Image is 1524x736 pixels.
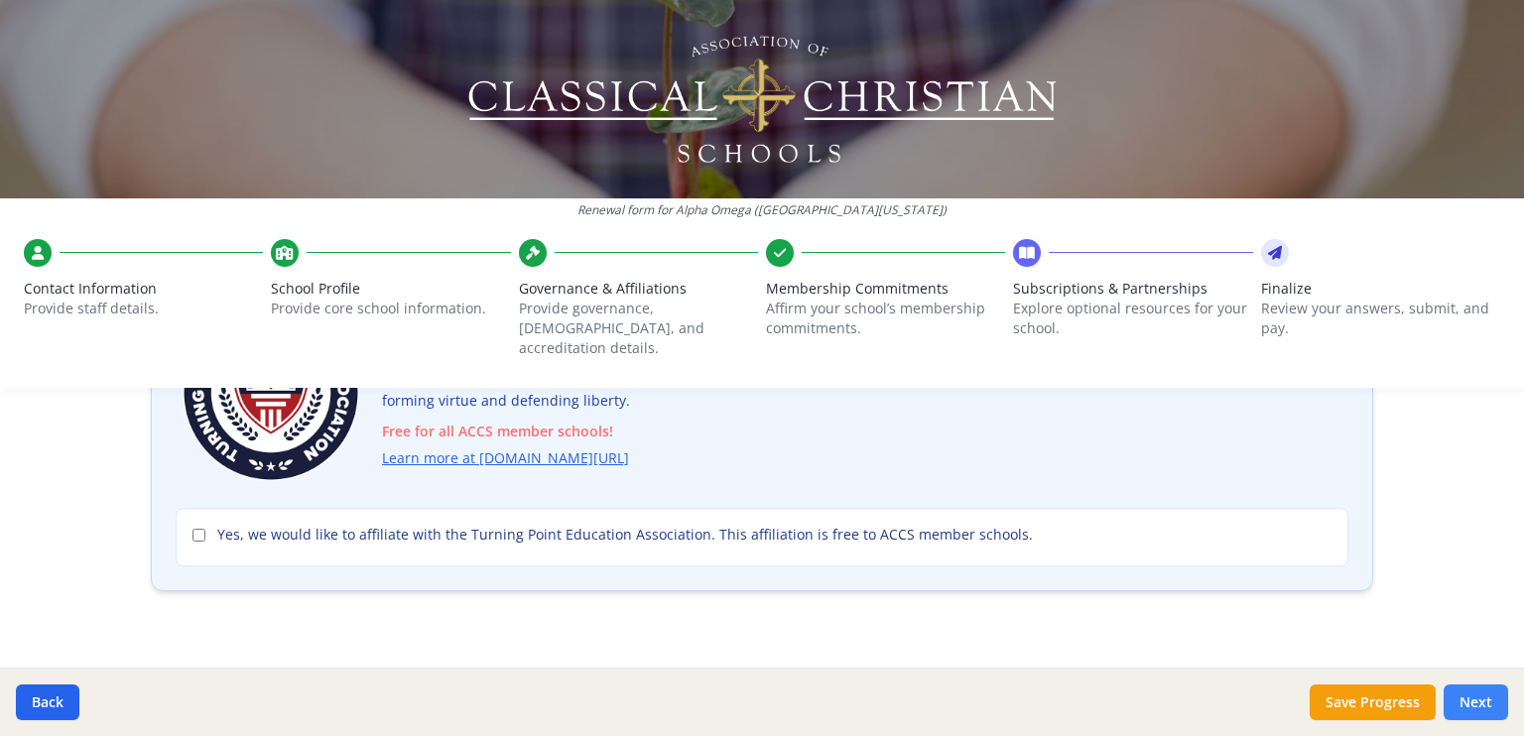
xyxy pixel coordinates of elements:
span: School Profile [271,279,510,299]
p: Provide governance, [DEMOGRAPHIC_DATA], and accreditation details. [519,299,758,358]
p: Explore optional resources for your school. [1013,299,1252,338]
p: Turning Point Education Association (TPEA) partners with ACCS to strengthen schools rooted in , ,... [382,345,1348,470]
img: Logo [465,30,1060,169]
span: Governance & Affiliations [519,279,758,299]
p: Provide core school information. [271,299,510,318]
p: Affirm your school’s membership commitments. [766,299,1005,338]
p: Provide staff details. [24,299,263,318]
span: Free for all ACCS member schools! [382,421,1348,443]
button: Back [16,684,79,720]
a: Learn more at [DOMAIN_NAME][URL] [382,447,629,470]
button: Save Progress [1310,684,1436,720]
p: Review your answers, submit, and pay. [1261,299,1500,338]
span: Membership Commitments [766,279,1005,299]
span: Subscriptions & Partnerships [1013,279,1252,299]
button: Next [1444,684,1508,720]
span: Yes, we would like to affiliate with the Turning Point Education Association. This affiliation is... [217,525,1033,545]
span: Finalize [1261,279,1500,299]
input: Yes, we would like to affiliate with the Turning Point Education Association. This affiliation is... [192,529,205,542]
span: Contact Information [24,279,263,299]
